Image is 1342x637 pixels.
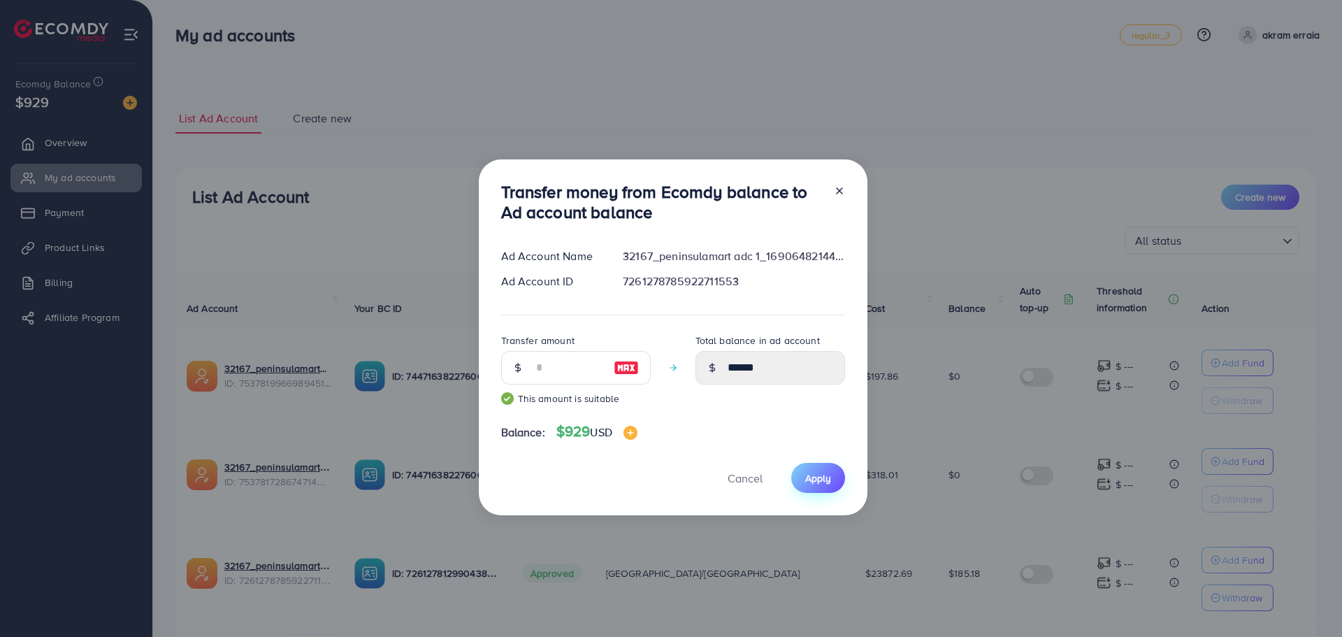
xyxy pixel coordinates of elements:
span: Cancel [728,471,763,486]
button: Cancel [710,463,780,493]
span: Balance: [501,424,545,441]
button: Apply [791,463,845,493]
h3: Transfer money from Ecomdy balance to Ad account balance [501,182,823,222]
label: Transfer amount [501,334,575,348]
span: USD [590,424,612,440]
img: image [623,426,637,440]
div: 32167_peninsulamart adc 1_1690648214482 [612,248,856,264]
div: 7261278785922711553 [612,273,856,289]
iframe: Chat [1283,574,1332,627]
div: Ad Account Name [490,248,612,264]
small: This amount is suitable [501,392,651,406]
label: Total balance in ad account [695,334,820,348]
img: guide [501,392,514,405]
h4: $929 [556,423,637,441]
div: Ad Account ID [490,273,612,289]
span: Apply [805,471,831,485]
img: image [614,359,639,376]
